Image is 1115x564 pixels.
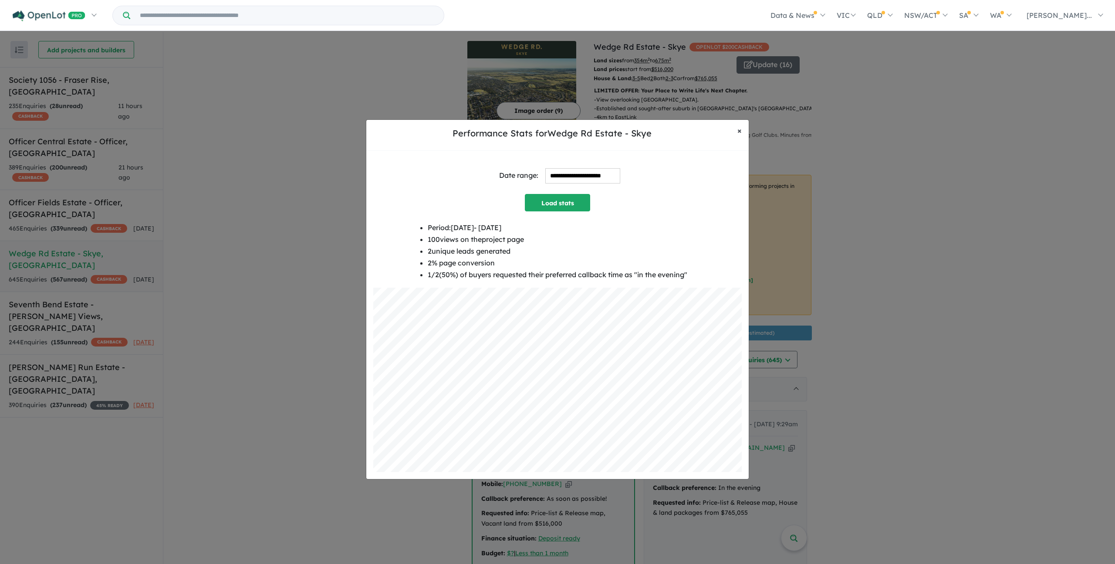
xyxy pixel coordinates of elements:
li: 100 views on the project page [428,234,687,245]
input: Try estate name, suburb, builder or developer [132,6,442,25]
h5: Performance Stats for Wedge Rd Estate - Skye [373,127,730,140]
span: [PERSON_NAME]... [1027,11,1092,20]
span: × [737,126,742,136]
img: Openlot PRO Logo White [13,10,85,21]
li: 2 % page conversion [428,257,687,269]
li: 2 unique leads generated [428,245,687,257]
li: Period: [DATE] - [DATE] [428,222,687,234]
li: 1 / 2 ( 50 %) of buyers requested their preferred callback time as " in the evening " [428,269,687,281]
div: Date range: [499,170,538,181]
button: Load stats [525,194,590,211]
